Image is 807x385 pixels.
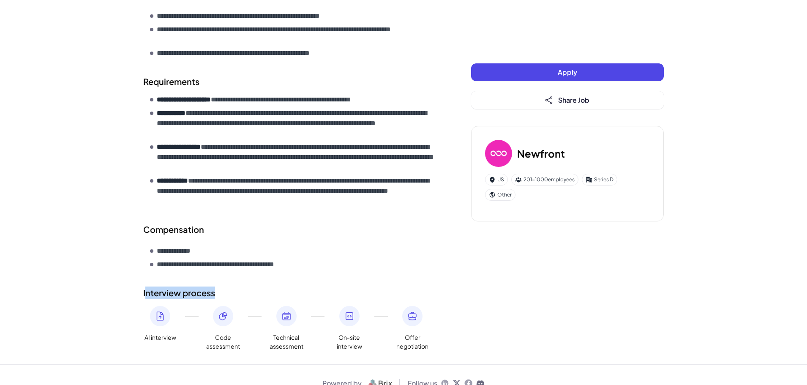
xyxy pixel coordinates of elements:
[485,174,508,186] div: US
[144,333,176,342] span: AI interview
[471,91,664,109] button: Share Job
[517,146,565,161] h3: Newfront
[143,287,437,299] h2: Interview process
[143,75,437,88] h2: Requirements
[471,63,664,81] button: Apply
[333,333,366,351] span: On-site interview
[270,333,303,351] span: Technical assessment
[558,96,589,104] span: Share Job
[511,174,578,186] div: 201-1000 employees
[582,174,617,186] div: Series D
[395,333,429,351] span: Offer negotiation
[485,189,515,201] div: Other
[485,140,512,167] img: Ne
[143,223,437,236] div: Compensation
[558,68,577,76] span: Apply
[206,333,240,351] span: Code assessment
